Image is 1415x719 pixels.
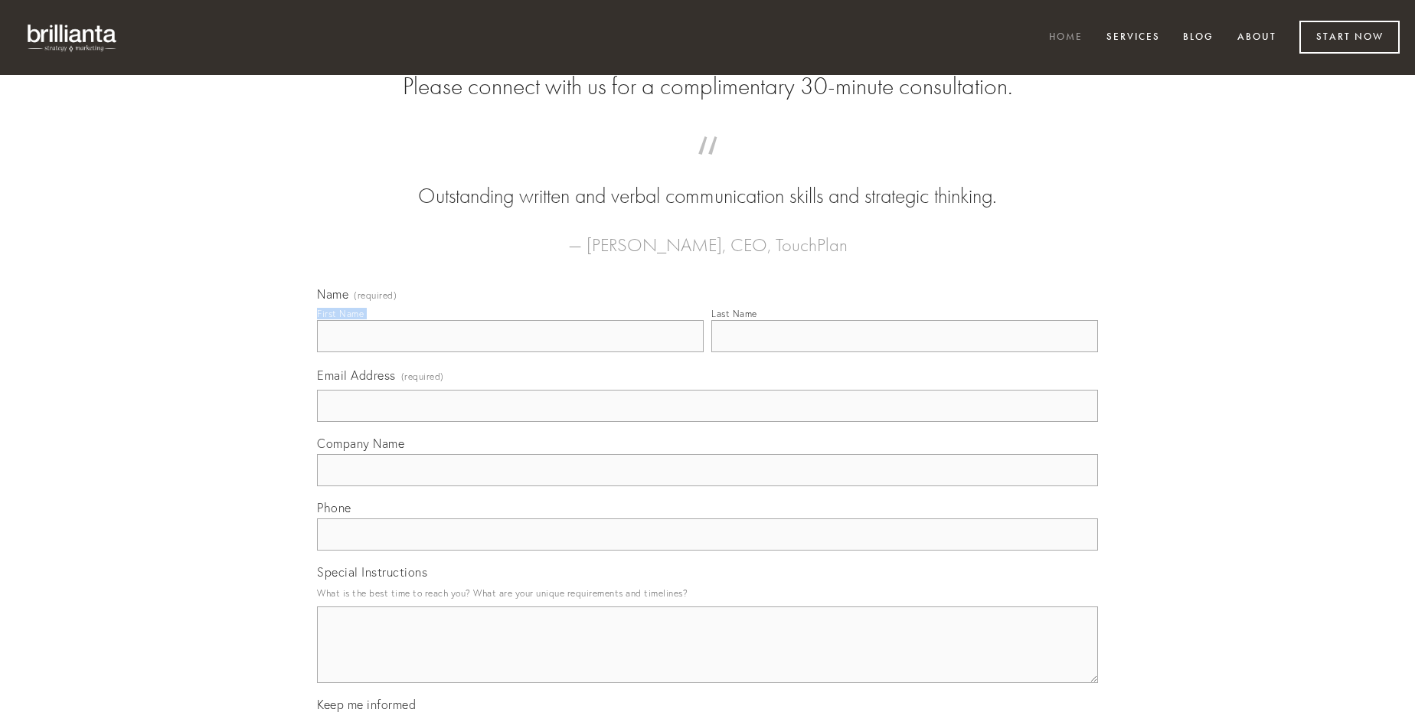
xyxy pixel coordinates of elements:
[1227,25,1286,51] a: About
[317,308,364,319] div: First Name
[711,308,757,319] div: Last Name
[317,368,396,383] span: Email Address
[1096,25,1170,51] a: Services
[317,500,351,515] span: Phone
[401,366,444,387] span: (required)
[341,152,1074,211] blockquote: Outstanding written and verbal communication skills and strategic thinking.
[317,72,1098,101] h2: Please connect with us for a complimentary 30-minute consultation.
[1039,25,1093,51] a: Home
[15,15,130,60] img: brillianta - research, strategy, marketing
[341,152,1074,181] span: “
[317,697,416,712] span: Keep me informed
[354,291,397,300] span: (required)
[1299,21,1400,54] a: Start Now
[341,211,1074,260] figcaption: — [PERSON_NAME], CEO, TouchPlan
[317,286,348,302] span: Name
[1173,25,1224,51] a: Blog
[317,583,1098,603] p: What is the best time to reach you? What are your unique requirements and timelines?
[317,436,404,451] span: Company Name
[317,564,427,580] span: Special Instructions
